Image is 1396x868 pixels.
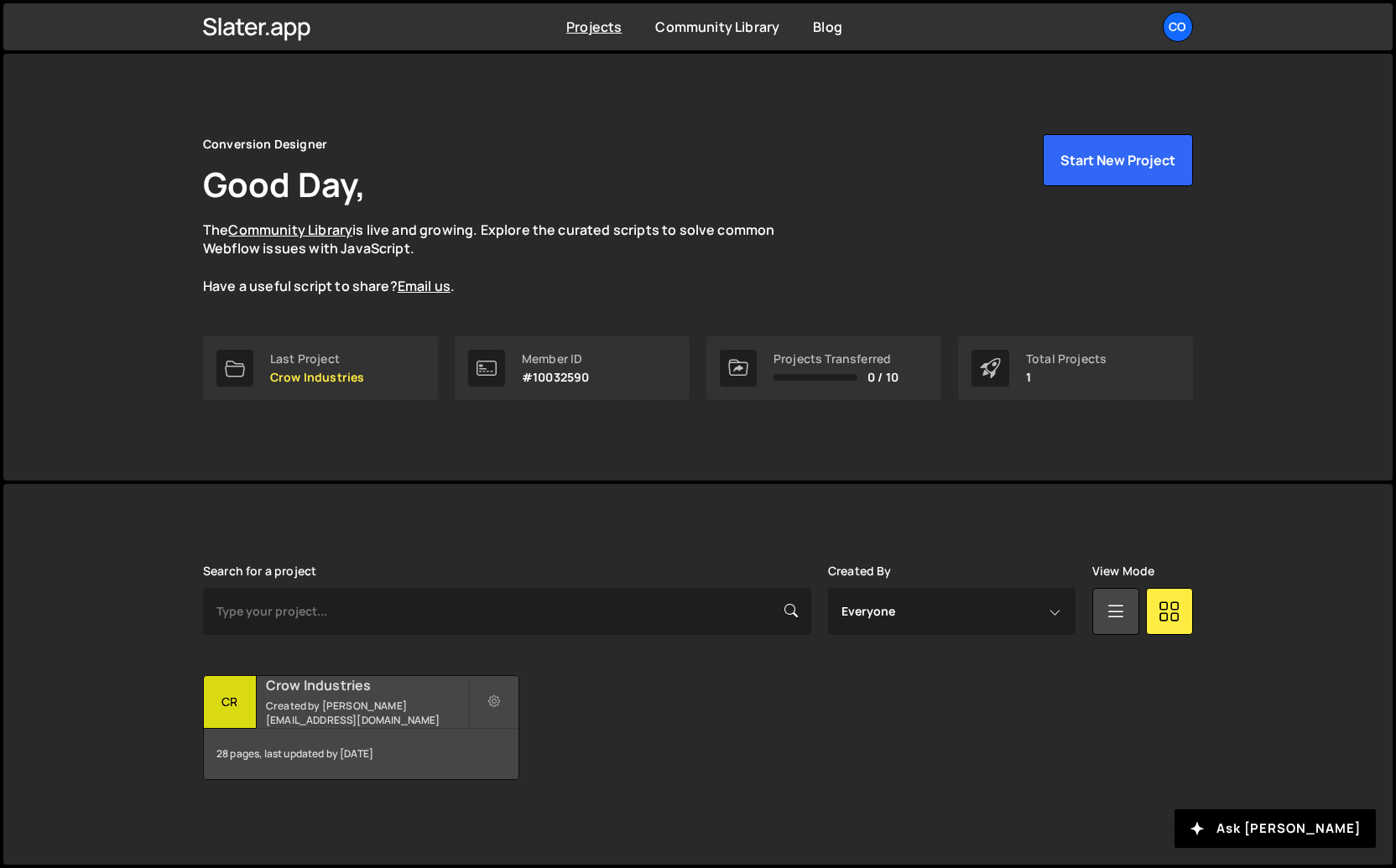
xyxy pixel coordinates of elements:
p: 1 [1026,371,1107,384]
small: Created by [PERSON_NAME][EMAIL_ADDRESS][DOMAIN_NAME] [266,699,468,727]
label: Search for a project [203,564,316,578]
div: Last Project [270,352,364,366]
a: Projects [566,18,622,36]
div: Cr [204,676,257,729]
a: Blog [813,18,842,36]
a: Last Project Crow Industries [203,336,438,400]
label: Created By [828,564,892,578]
a: Community Library [228,221,352,239]
p: The is live and growing. Explore the curated scripts to solve common Webflow issues with JavaScri... [203,221,807,296]
a: Email us [398,277,451,295]
div: Projects Transferred [774,352,899,366]
button: Start New Project [1043,134,1193,186]
p: Crow Industries [270,371,364,384]
p: #10032590 [522,371,589,384]
div: Total Projects [1026,352,1107,366]
div: 28 pages, last updated by [DATE] [204,729,518,779]
h1: Good Day, [203,161,366,207]
label: View Mode [1092,564,1154,578]
button: Ask [PERSON_NAME] [1175,809,1376,848]
div: Conversion Designer [203,134,327,154]
h2: Crow Industries [266,676,468,694]
div: Member ID [522,352,589,366]
a: Community Library [655,18,779,36]
span: 0 / 10 [867,371,899,384]
input: Type your project... [203,588,811,635]
a: Cr Crow Industries Created by [PERSON_NAME][EMAIL_ADDRESS][DOMAIN_NAME] 28 pages, last updated by... [203,675,519,780]
a: Co [1163,12,1193,42]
